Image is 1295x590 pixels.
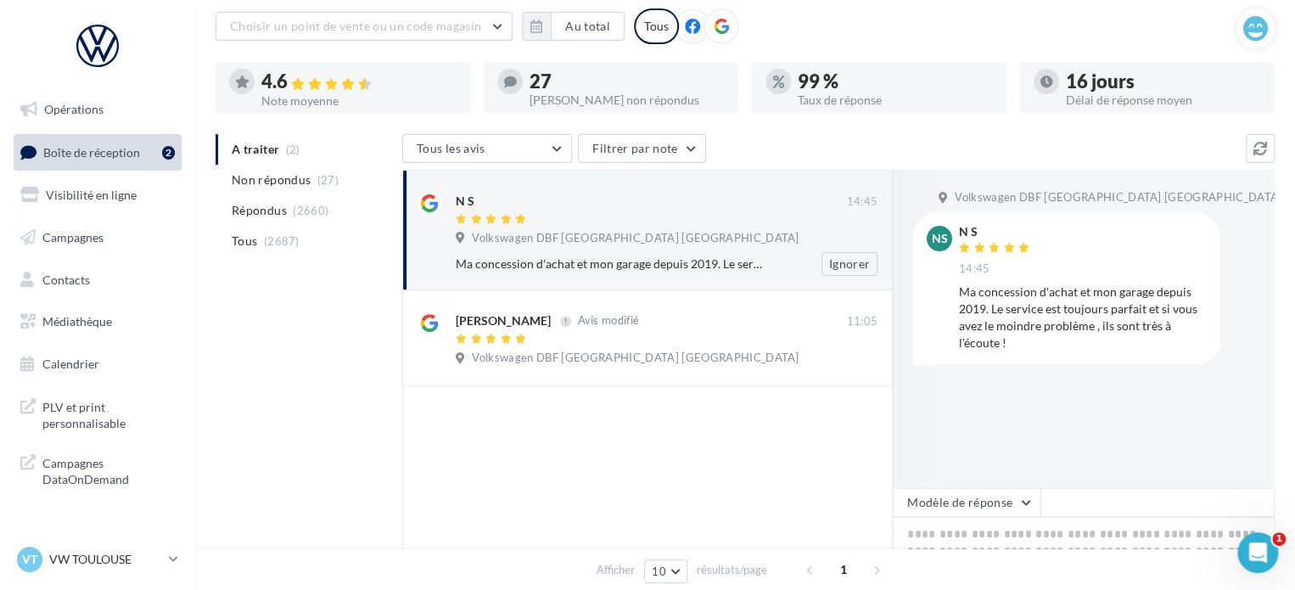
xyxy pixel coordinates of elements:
a: Campagnes DataOnDemand [10,445,185,495]
a: Visibilité en ligne [10,177,185,213]
a: Boîte de réception2 [10,134,185,171]
span: Campagnes [42,230,104,244]
span: (27) [317,173,339,187]
span: Volkswagen DBF [GEOGRAPHIC_DATA] [GEOGRAPHIC_DATA] [472,231,799,246]
span: (2687) [264,234,300,248]
span: Afficher [597,562,635,578]
button: Modèle de réponse [893,488,1040,517]
span: Opérations [44,102,104,116]
span: résultats/page [697,562,767,578]
button: Au total [522,12,625,41]
div: 4.6 [261,72,457,92]
span: Tous [232,233,257,250]
button: Filtrer par note [578,134,706,163]
span: 10 [652,565,666,578]
a: PLV et print personnalisable [10,389,185,439]
span: Calendrier [42,357,99,371]
button: Tous les avis [402,134,572,163]
div: Tous [634,8,679,44]
div: 27 [530,72,725,91]
div: 2 [162,146,175,160]
a: Calendrier [10,346,185,382]
button: Choisir un point de vente ou un code magasin [216,12,513,41]
span: VT [22,551,37,568]
span: 11:05 [846,314,877,329]
div: [PERSON_NAME] non répondus [530,94,725,106]
span: 1 [830,556,857,583]
span: Répondus [232,202,287,219]
button: Ignorer [821,252,877,276]
div: [PERSON_NAME] [456,312,551,329]
div: Taux de réponse [798,94,993,106]
a: Campagnes [10,220,185,256]
a: Opérations [10,92,185,127]
span: Contacts [42,272,90,286]
span: Volkswagen DBF [GEOGRAPHIC_DATA] [GEOGRAPHIC_DATA] [472,351,799,366]
span: Choisir un point de vente ou un code magasin [230,19,481,33]
iframe: Intercom live chat [1237,532,1278,573]
p: VW TOULOUSE [49,551,162,568]
a: Médiathèque [10,304,185,340]
span: (2660) [293,204,328,217]
span: Médiathèque [42,314,112,329]
span: PLV et print personnalisable [42,396,175,432]
span: 14:45 [959,261,990,277]
span: 1 [1272,532,1286,546]
div: Note moyenne [261,95,457,107]
a: Contacts [10,262,185,298]
span: Campagnes DataOnDemand [42,452,175,488]
div: N S [959,226,1034,238]
span: Non répondus [232,171,311,188]
span: 14:45 [846,194,877,210]
span: Boîte de réception [43,144,140,159]
span: Avis modifié [577,314,639,328]
span: Visibilité en ligne [46,188,137,202]
div: 16 jours [1066,72,1261,91]
button: Au total [551,12,625,41]
span: NS [932,230,948,247]
a: VT VW TOULOUSE [14,543,182,576]
div: 99 % [798,72,993,91]
div: Ma concession d'achat et mon garage depuis 2019. Le service est toujours parfait et si vous avez ... [959,284,1207,351]
div: N S [456,193,474,210]
div: Délai de réponse moyen [1066,94,1261,106]
span: Tous les avis [417,141,485,155]
button: 10 [644,559,687,583]
span: Volkswagen DBF [GEOGRAPHIC_DATA] [GEOGRAPHIC_DATA] [955,190,1281,205]
div: Ma concession d'achat et mon garage depuis 2019. Le service est toujours parfait et si vous avez ... [456,256,767,273]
